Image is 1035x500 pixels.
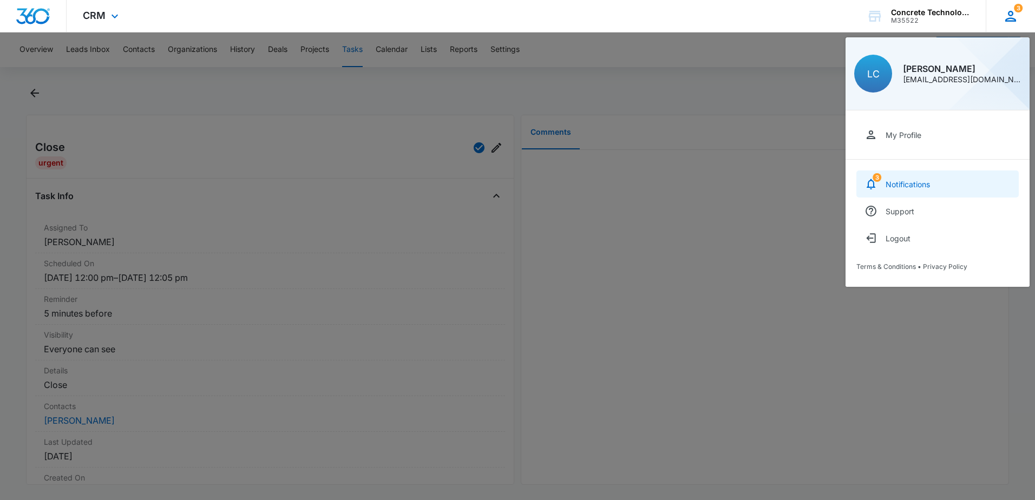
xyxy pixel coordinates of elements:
div: notifications count [873,173,881,182]
div: Support [886,207,914,216]
a: My Profile [856,121,1019,148]
a: Privacy Policy [923,262,967,271]
span: LC [867,68,880,80]
div: Notifications [886,180,930,189]
div: account id [891,17,970,24]
div: My Profile [886,130,921,140]
button: Logout [856,225,1019,252]
span: 3 [1014,4,1023,12]
div: notifications count [1014,4,1023,12]
a: notifications countNotifications [856,170,1019,198]
span: 3 [873,173,881,182]
div: • [856,262,1019,271]
a: Support [856,198,1019,225]
div: [EMAIL_ADDRESS][DOMAIN_NAME] [903,76,1021,83]
div: [PERSON_NAME] [903,64,1021,73]
a: Terms & Conditions [856,262,916,271]
div: Logout [886,234,910,243]
div: account name [891,8,970,17]
span: CRM [83,10,106,21]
